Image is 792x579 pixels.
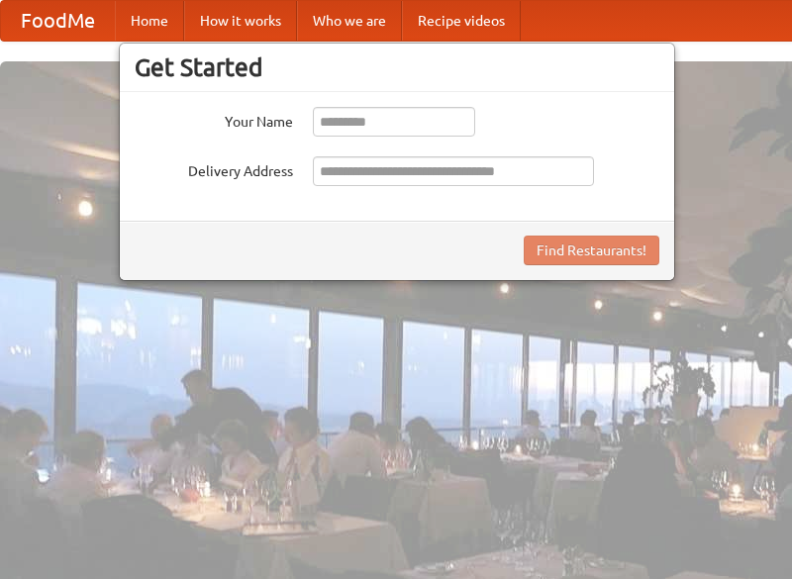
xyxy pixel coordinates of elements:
label: Your Name [135,107,293,132]
h3: Get Started [135,52,659,82]
label: Delivery Address [135,156,293,181]
a: Home [115,1,184,41]
a: FoodMe [1,1,115,41]
a: Who we are [297,1,402,41]
a: Recipe videos [402,1,521,41]
a: How it works [184,1,297,41]
button: Find Restaurants! [524,236,659,265]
